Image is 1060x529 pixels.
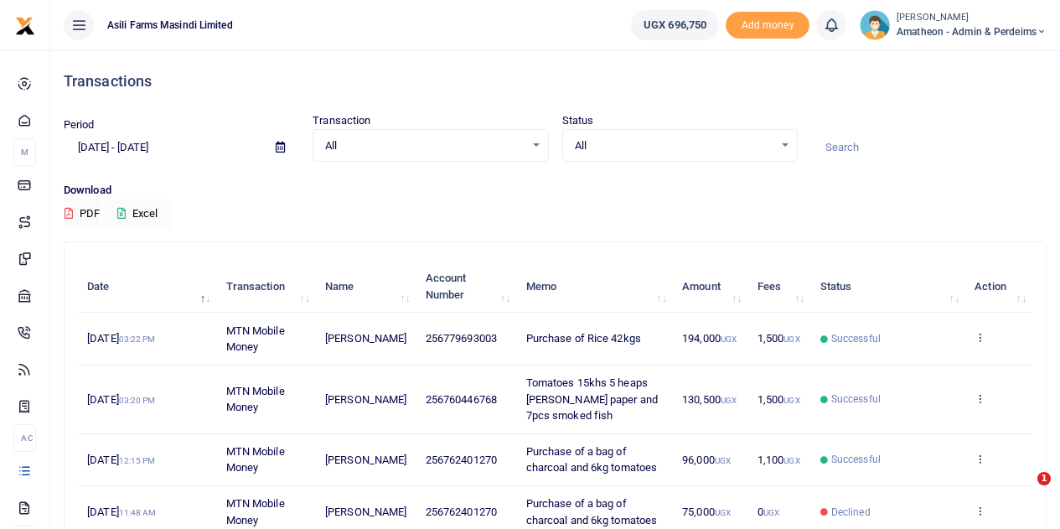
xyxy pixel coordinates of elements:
small: UGX [721,335,737,344]
small: UGX [783,335,799,344]
small: 03:20 PM [119,396,156,405]
li: M [13,138,36,166]
th: Fees: activate to sort column ascending [748,261,811,313]
span: Successful [831,392,881,407]
small: UGX [783,396,799,405]
span: [DATE] [87,506,156,518]
label: Period [64,117,95,133]
span: 1,100 [758,454,800,466]
th: Status: activate to sort column ascending [811,261,966,313]
span: UGX 696,750 [644,17,706,34]
h4: Transactions [64,72,1047,91]
a: Add money [726,18,809,30]
span: 1,500 [758,393,800,406]
th: Date: activate to sort column descending [78,261,216,313]
span: 75,000 [682,506,731,518]
span: 256762401270 [426,506,497,518]
input: select period [64,133,262,162]
small: UGX [715,508,731,517]
a: UGX 696,750 [631,10,719,40]
span: 256762401270 [426,454,497,466]
th: Transaction: activate to sort column ascending [216,261,315,313]
small: UGX [715,456,731,465]
label: Transaction [313,112,370,129]
span: 256760446768 [426,393,497,406]
span: 96,000 [682,454,731,466]
span: 256779693003 [426,332,497,345]
button: PDF [64,200,101,228]
a: logo-small logo-large logo-large [15,18,35,31]
li: Wallet ballance [624,10,726,40]
p: Download [64,182,1047,200]
span: Purchase of a bag of charcoal and 6kg tomatoes [526,497,658,526]
span: MTN Mobile Money [226,324,285,354]
small: UGX [721,396,737,405]
span: Successful [831,331,881,346]
small: 03:22 PM [119,335,156,344]
small: 12:15 PM [119,456,156,465]
input: Search [811,133,1047,162]
span: [DATE] [87,454,155,466]
small: UGX [783,456,799,465]
span: Tomatoes 15khs 5 heaps [PERSON_NAME] paper and 7pcs smoked fish [526,376,658,422]
small: 11:48 AM [119,508,157,517]
span: 0 [758,506,779,518]
img: profile-user [860,10,890,40]
span: MTN Mobile Money [226,445,285,475]
span: [PERSON_NAME] [325,332,406,345]
th: Name: activate to sort column ascending [316,261,416,313]
span: Asili Farms Masindi Limited [101,18,240,33]
button: Excel [103,200,172,228]
span: Purchase of a bag of charcoal and 6kg tomatoes [526,445,658,475]
span: [PERSON_NAME] [325,393,406,406]
th: Amount: activate to sort column ascending [673,261,748,313]
span: MTN Mobile Money [226,497,285,526]
li: Toup your wallet [726,12,809,39]
img: logo-small [15,16,35,36]
small: UGX [763,508,779,517]
th: Memo: activate to sort column ascending [516,261,672,313]
iframe: Intercom live chat [1003,472,1043,512]
span: Declined [831,505,871,520]
span: [DATE] [87,332,155,345]
span: MTN Mobile Money [226,385,285,414]
span: 1 [1037,472,1051,485]
span: [PERSON_NAME] [325,454,406,466]
span: [PERSON_NAME] [325,506,406,518]
span: Amatheon - Admin & Perdeims [897,24,1047,39]
span: 130,500 [682,393,737,406]
span: Purchase of Rice 42kgs [526,332,641,345]
span: 1,500 [758,332,800,345]
span: [DATE] [87,393,155,406]
span: Add money [726,12,809,39]
th: Account Number: activate to sort column ascending [416,261,517,313]
small: [PERSON_NAME] [897,11,1047,25]
span: All [325,137,524,154]
th: Action: activate to sort column ascending [965,261,1032,313]
label: Status [562,112,594,129]
span: All [575,137,773,154]
li: Ac [13,424,36,452]
span: Successful [831,452,881,467]
a: profile-user [PERSON_NAME] Amatheon - Admin & Perdeims [860,10,1047,40]
span: 194,000 [682,332,737,345]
